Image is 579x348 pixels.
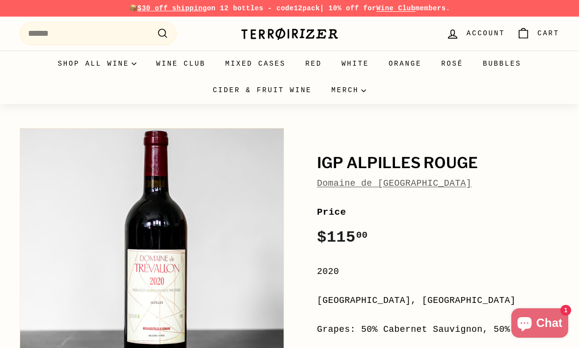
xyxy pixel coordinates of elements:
a: Cider & Fruit Wine [203,77,322,103]
a: Cart [511,19,565,48]
span: $115 [317,228,368,247]
inbox-online-store-chat: Shopify online store chat [508,308,571,340]
div: [GEOGRAPHIC_DATA], [GEOGRAPHIC_DATA] [317,294,559,308]
a: Red [295,50,332,77]
h1: IGP Alpilles Rouge [317,155,559,172]
a: Wine Club [146,50,215,77]
span: Account [467,28,505,39]
a: Mixed Cases [215,50,295,77]
span: Cart [537,28,559,39]
a: White [332,50,379,77]
strong: 12pack [294,4,320,12]
div: Grapes: 50% Cabernet Sauvignon, 50% Syrah [317,323,559,337]
sup: 00 [356,230,368,241]
p: 📦 on 12 bottles - code | 10% off for members. [20,3,559,14]
a: Domaine de [GEOGRAPHIC_DATA] [317,178,472,188]
label: Price [317,205,559,220]
a: Bubbles [473,50,531,77]
a: Account [440,19,511,48]
span: $30 off shipping [137,4,207,12]
a: Wine Club [376,4,416,12]
a: Rosé [431,50,473,77]
summary: Merch [321,77,376,103]
div: 2020 [317,265,559,279]
summary: Shop all wine [48,50,147,77]
a: Orange [379,50,431,77]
